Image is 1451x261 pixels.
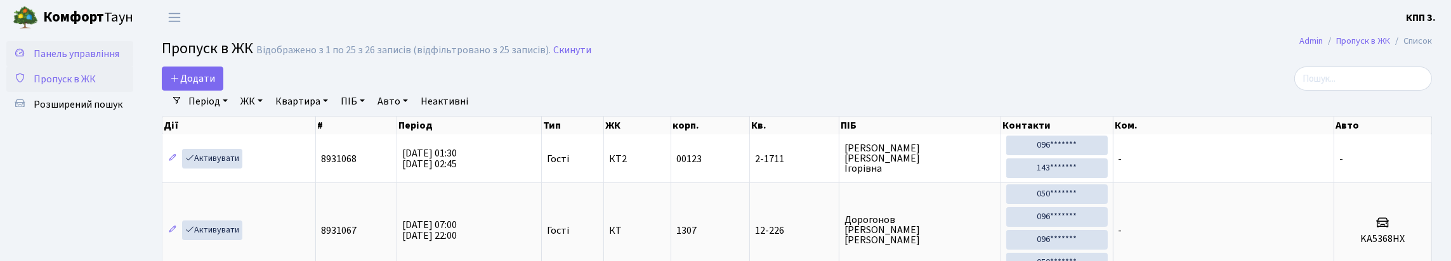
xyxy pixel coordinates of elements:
[750,117,839,134] th: Кв.
[839,117,1001,134] th: ПІБ
[321,224,357,238] span: 8931067
[1339,152,1343,166] span: -
[159,7,190,28] button: Переключити навігацію
[755,154,834,164] span: 2-1711
[1119,224,1122,238] span: -
[1280,28,1451,54] nav: breadcrumb
[416,91,473,112] a: Неактивні
[604,117,671,134] th: ЖК
[1334,117,1432,134] th: Авто
[1390,34,1432,48] li: Список
[547,226,569,236] span: Гості
[34,98,122,111] span: Розширений пошук
[402,218,457,243] span: [DATE] 07:00 [DATE] 22:00
[676,224,697,238] span: 1307
[6,67,133,92] a: Пропуск в ЖК
[1406,11,1436,25] b: КПП 3.
[182,220,242,240] a: Активувати
[316,117,397,134] th: #
[183,91,233,112] a: Період
[162,117,316,134] th: Дії
[43,7,133,29] span: Таун
[13,5,38,30] img: logo.png
[321,152,357,166] span: 8931068
[1113,117,1335,134] th: Ком.
[671,117,749,134] th: корп.
[235,91,268,112] a: ЖК
[1299,34,1323,48] a: Admin
[256,44,551,56] div: Відображено з 1 по 25 з 26 записів (відфільтровано з 25 записів).
[43,7,104,27] b: Комфорт
[547,154,569,164] span: Гості
[162,37,253,60] span: Пропуск в ЖК
[402,146,457,171] span: [DATE] 01:30 [DATE] 02:45
[1001,117,1113,134] th: Контакти
[162,67,223,91] a: Додати
[372,91,413,112] a: Авто
[6,41,133,67] a: Панель управління
[170,72,215,86] span: Додати
[609,226,666,236] span: КТ
[755,226,834,236] span: 12-226
[1339,233,1426,245] h5: KA5368HX
[182,149,242,169] a: Активувати
[336,91,370,112] a: ПІБ
[1294,67,1432,91] input: Пошук...
[553,44,591,56] a: Скинути
[1119,152,1122,166] span: -
[6,92,133,117] a: Розширений пошук
[397,117,542,134] th: Період
[1406,10,1436,25] a: КПП 3.
[609,154,666,164] span: КТ2
[542,117,604,134] th: Тип
[34,47,119,61] span: Панель управління
[270,91,333,112] a: Квартира
[844,143,995,174] span: [PERSON_NAME] [PERSON_NAME] Ігорівна
[34,72,96,86] span: Пропуск в ЖК
[844,215,995,245] span: Дорогонов [PERSON_NAME] [PERSON_NAME]
[676,152,702,166] span: 00123
[1336,34,1390,48] a: Пропуск в ЖК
